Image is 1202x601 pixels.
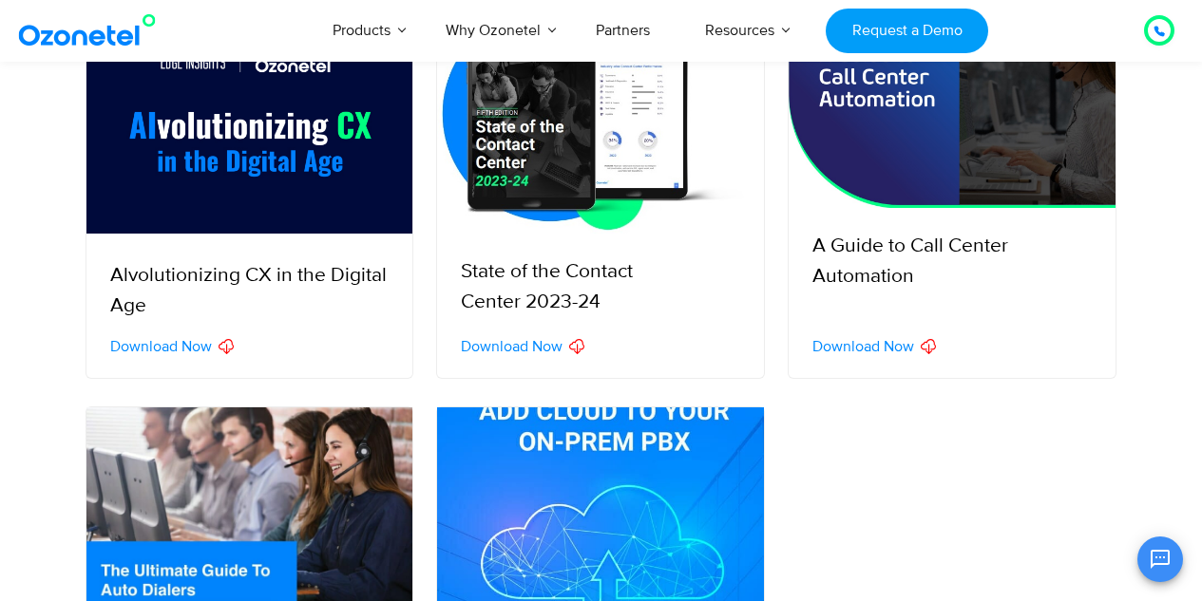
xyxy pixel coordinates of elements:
a: Download Now [812,339,936,354]
p: State of the Contact Center 2023-24 [461,257,740,317]
button: Open chat [1137,536,1183,582]
a: Download Now [461,339,584,354]
a: Download Now [110,339,234,354]
a: Request a Demo [826,9,988,53]
span: Download Now [812,339,914,354]
span: Download Now [461,339,563,354]
p: A Guide to Call Center Automation [812,232,1092,291]
span: Download Now [110,339,212,354]
p: Alvolutionizing CX in the Digital Age [110,261,390,321]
